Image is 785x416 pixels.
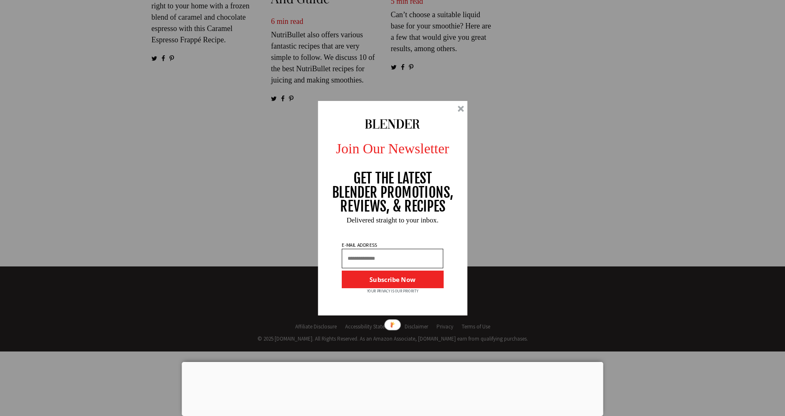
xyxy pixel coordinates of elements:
[182,362,603,414] iframe: Advertisement
[332,171,454,214] p: GET THE LATEST BLENDER PROMOTIONS, REVIEWS, & RECIPES
[342,270,443,288] button: Subscribe Now
[367,288,418,294] p: YOUR PRIVACY IS OUR PRIORITY
[341,242,378,247] p: E-MAIL ADDRESS
[311,138,475,159] p: Join Our Newsletter
[311,216,475,223] p: Delivered straight to your inbox.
